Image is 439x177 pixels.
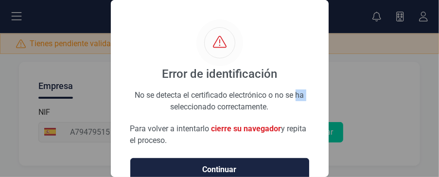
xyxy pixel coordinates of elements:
p: Para volver a intentarlo y repita el proceso. [130,123,309,146]
div: Error de identificación [162,66,277,82]
span: cierre su navegador [211,124,281,133]
span: Continuar [140,164,299,176]
div: No se detecta el certificado electrónico o no se ha seleccionado correctamente. [130,89,309,100]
